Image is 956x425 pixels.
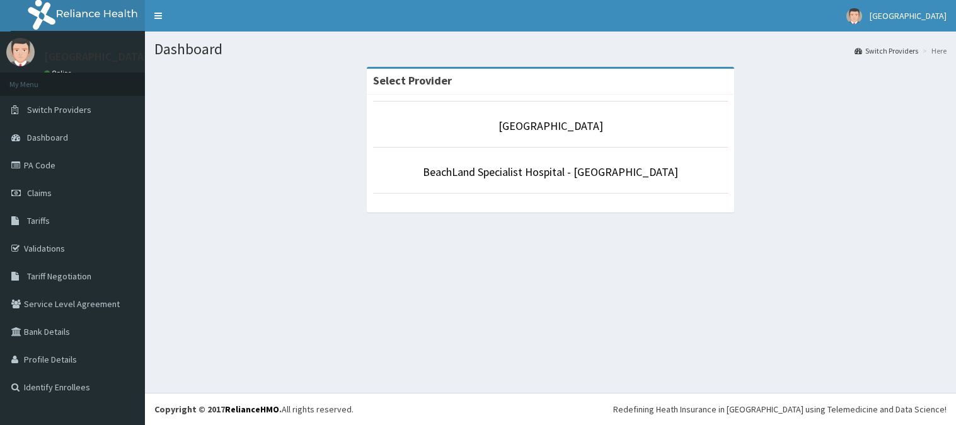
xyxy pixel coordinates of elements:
[27,271,91,282] span: Tariff Negotiation
[613,403,947,416] div: Redefining Heath Insurance in [GEOGRAPHIC_DATA] using Telemedicine and Data Science!
[423,165,678,179] a: BeachLand Specialist Hospital - [GEOGRAPHIC_DATA]
[27,215,50,226] span: Tariffs
[870,10,947,21] span: [GEOGRAPHIC_DATA]
[27,132,68,143] span: Dashboard
[225,404,279,415] a: RelianceHMO
[145,393,956,425] footer: All rights reserved.
[154,404,282,415] strong: Copyright © 2017 .
[44,69,74,78] a: Online
[919,45,947,56] li: Here
[154,41,947,57] h1: Dashboard
[27,104,91,115] span: Switch Providers
[373,73,452,88] strong: Select Provider
[846,8,862,24] img: User Image
[498,119,603,133] a: [GEOGRAPHIC_DATA]
[27,187,52,199] span: Claims
[44,51,148,62] p: [GEOGRAPHIC_DATA]
[855,45,918,56] a: Switch Providers
[6,38,35,66] img: User Image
